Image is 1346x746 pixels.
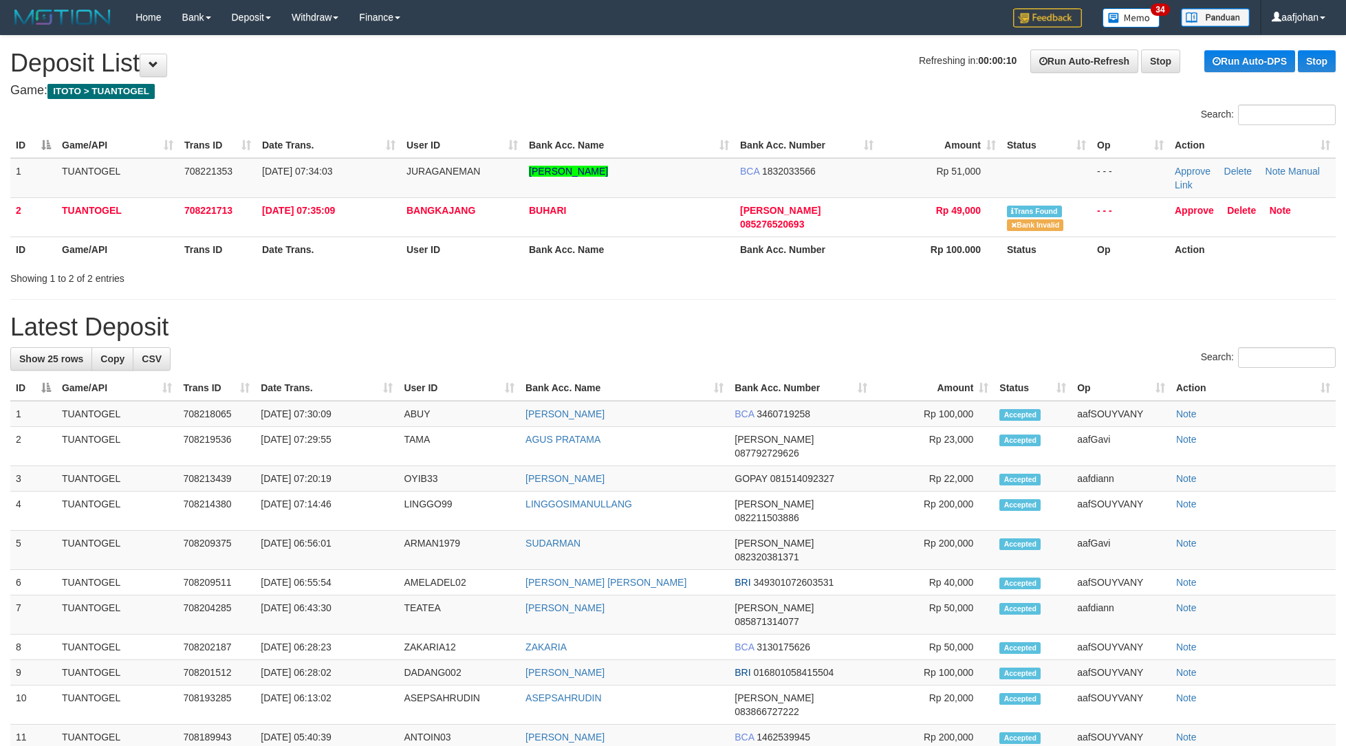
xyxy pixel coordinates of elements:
td: TUANTOGEL [56,635,178,660]
th: Bank Acc. Name [523,237,735,262]
th: Amount: activate to sort column ascending [879,133,1001,158]
img: Button%20Memo.svg [1103,8,1160,28]
h4: Game: [10,84,1336,98]
td: TUANTOGEL [56,570,178,595]
span: Copy 081514092327 to clipboard [770,473,834,484]
a: Note [1176,434,1197,445]
a: CSV [133,347,171,371]
td: [DATE] 07:29:55 [255,427,398,466]
a: LINGGOSIMANULLANG [525,498,632,509]
td: TUANTOGEL [56,466,178,492]
span: Copy [100,353,124,364]
a: Note [1176,498,1197,509]
td: Rp 50,000 [873,635,995,660]
th: Rp 100.000 [879,237,1001,262]
span: BCA [735,641,754,652]
td: LINGGO99 [398,492,520,531]
span: [PERSON_NAME] [735,538,814,549]
td: - - - [1092,158,1169,198]
td: 708213439 [177,466,255,492]
a: Run Auto-Refresh [1030,50,1138,73]
td: 708218065 [177,401,255,427]
a: Note [1176,602,1197,613]
div: Showing 1 to 2 of 2 entries [10,266,550,285]
th: Action: activate to sort column ascending [1171,375,1336,401]
a: ZAKARIA [525,641,567,652]
span: Bank is not match [1007,219,1063,231]
td: 708214380 [177,492,255,531]
th: Op: activate to sort column ascending [1072,375,1171,401]
td: Rp 22,000 [873,466,995,492]
span: Copy 3460719258 to clipboard [757,408,810,419]
span: Accepted [999,642,1041,654]
a: Note [1176,408,1197,419]
th: Trans ID [179,237,257,262]
span: Accepted [999,578,1041,589]
td: Rp 200,000 [873,492,995,531]
span: [DATE] 07:35:09 [262,205,335,216]
td: [DATE] 07:20:19 [255,466,398,492]
td: aafSOUYVANY [1072,570,1171,595]
th: User ID [401,237,523,262]
span: ITOTO > TUANTOGEL [47,84,155,99]
h1: Latest Deposit [10,314,1336,341]
th: Amount: activate to sort column ascending [873,375,995,401]
th: Action: activate to sort column ascending [1169,133,1336,158]
th: Bank Acc. Number: activate to sort column ascending [729,375,873,401]
span: Rp 49,000 [936,205,981,216]
td: [DATE] 06:43:30 [255,595,398,635]
span: BCA [735,732,754,743]
strong: 00:00:10 [978,55,1017,66]
th: Bank Acc. Name: activate to sort column ascending [523,133,735,158]
a: ASEPSAHRUDIN [525,692,601,703]
a: Delete [1224,166,1252,177]
span: CSV [142,353,162,364]
th: Op: activate to sort column ascending [1092,133,1169,158]
td: 6 [10,570,56,595]
td: 708202187 [177,635,255,660]
a: [PERSON_NAME] [525,667,605,678]
td: DADANG002 [398,660,520,685]
td: aafSOUYVANY [1072,685,1171,725]
a: Note [1266,166,1286,177]
td: TUANTOGEL [56,158,179,198]
a: Note [1176,667,1197,678]
th: Action [1169,237,1336,262]
span: Copy 082211503886 to clipboard [735,512,799,523]
th: Bank Acc. Name: activate to sort column ascending [520,375,729,401]
td: TUANTOGEL [56,685,178,725]
td: 708204285 [177,595,255,635]
span: Accepted [999,538,1041,550]
span: [PERSON_NAME] [735,692,814,703]
td: [DATE] 07:30:09 [255,401,398,427]
td: 2 [10,197,56,237]
td: [DATE] 06:28:23 [255,635,398,660]
span: Accepted [999,499,1041,511]
span: BANGKAJANG [406,205,475,216]
td: [DATE] 06:56:01 [255,531,398,570]
th: Game/API: activate to sort column ascending [56,133,179,158]
td: TEATEA [398,595,520,635]
td: aafSOUYVANY [1072,660,1171,685]
span: [DATE] 07:34:03 [262,166,332,177]
td: 10 [10,685,56,725]
span: Copy 349301072603531 to clipboard [754,577,834,588]
span: [PERSON_NAME] [735,602,814,613]
td: [DATE] 06:13:02 [255,685,398,725]
td: 9 [10,660,56,685]
td: ASEPSAHRUDIN [398,685,520,725]
td: TAMA [398,427,520,466]
span: 708221353 [184,166,232,177]
td: 708219536 [177,427,255,466]
a: Stop [1141,50,1180,73]
a: Copy [91,347,133,371]
span: Similar transaction found [1007,206,1062,217]
td: 7 [10,595,56,635]
span: 708221713 [184,205,232,216]
td: - - - [1092,197,1169,237]
a: Note [1176,641,1197,652]
td: 3 [10,466,56,492]
td: 2 [10,427,56,466]
a: Approve [1175,205,1214,216]
td: 1 [10,158,56,198]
